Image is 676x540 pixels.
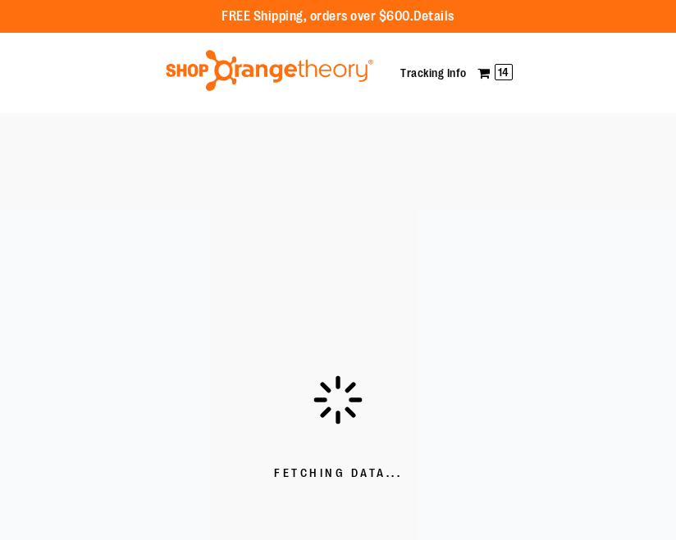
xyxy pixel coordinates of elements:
a: Tracking Info [400,66,467,79]
img: Shop Orangetheory [163,50,376,91]
span: Fetching Data... [274,465,402,482]
a: Details [413,9,454,24]
p: FREE Shipping, orders over $600. [222,7,454,26]
span: 14 [495,64,513,80]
